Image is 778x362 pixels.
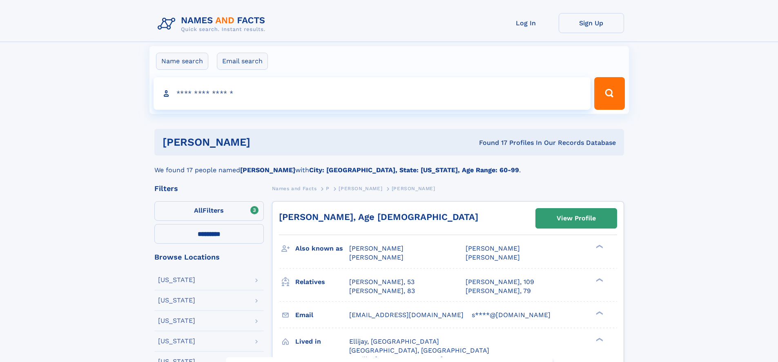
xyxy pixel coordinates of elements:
[295,335,349,349] h3: Lived in
[326,183,330,193] a: P
[466,253,520,261] span: [PERSON_NAME]
[154,77,591,110] input: search input
[272,183,317,193] a: Names and Facts
[559,13,624,33] a: Sign Up
[154,201,264,221] label: Filters
[349,346,489,354] span: [GEOGRAPHIC_DATA], [GEOGRAPHIC_DATA]
[349,311,464,319] span: [EMAIL_ADDRESS][DOMAIN_NAME]
[349,253,403,261] span: [PERSON_NAME]
[194,207,203,214] span: All
[594,337,604,342] div: ❯
[309,166,519,174] b: City: [GEOGRAPHIC_DATA], State: [US_STATE], Age Range: 60-99
[156,53,208,70] label: Name search
[594,77,624,110] button: Search Button
[295,242,349,255] h3: Also known as
[326,186,330,191] span: P
[493,13,559,33] a: Log In
[154,13,272,35] img: Logo Names and Facts
[594,277,604,282] div: ❯
[240,166,295,174] b: [PERSON_NAME]
[154,185,264,192] div: Filters
[339,186,382,191] span: [PERSON_NAME]
[392,186,435,191] span: [PERSON_NAME]
[279,212,478,222] a: [PERSON_NAME], Age [DEMOGRAPHIC_DATA]
[466,278,534,286] a: [PERSON_NAME], 109
[349,244,403,252] span: [PERSON_NAME]
[154,155,624,175] div: We found 17 people named with .
[154,253,264,261] div: Browse Locations
[349,338,439,345] span: Ellijay, [GEOGRAPHIC_DATA]
[217,53,268,70] label: Email search
[163,137,365,147] h1: [PERSON_NAME]
[594,310,604,315] div: ❯
[594,244,604,249] div: ❯
[536,209,617,228] a: View Profile
[158,318,195,324] div: [US_STATE]
[365,138,616,147] div: Found 17 Profiles In Our Records Database
[295,275,349,289] h3: Relatives
[349,278,415,286] a: [PERSON_NAME], 53
[158,277,195,283] div: [US_STATE]
[158,297,195,304] div: [US_STATE]
[466,286,531,295] a: [PERSON_NAME], 79
[466,244,520,252] span: [PERSON_NAME]
[557,209,596,228] div: View Profile
[349,286,415,295] a: [PERSON_NAME], 83
[295,308,349,322] h3: Email
[158,338,195,344] div: [US_STATE]
[339,183,382,193] a: [PERSON_NAME]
